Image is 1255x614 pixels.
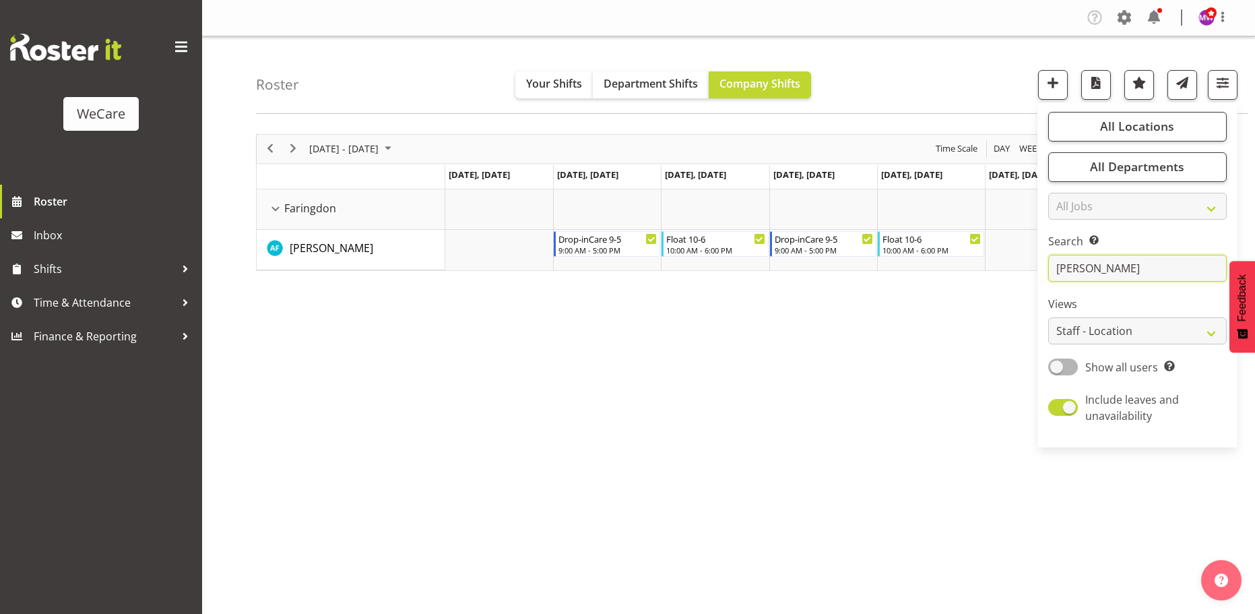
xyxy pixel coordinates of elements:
h4: Roster [256,77,299,92]
div: Alex Ferguson"s event - Float 10-6 Begin From Friday, November 28, 2025 at 10:00:00 AM GMT+13:00 ... [878,231,984,257]
span: Include leaves and unavailability [1085,392,1179,423]
button: Timeline Day [992,140,1012,157]
button: Previous [261,140,280,157]
span: Company Shifts [719,76,800,91]
div: next period [282,135,304,163]
span: Day [992,140,1011,157]
input: Search [1048,255,1227,282]
span: Feedback [1236,274,1248,321]
button: Department Shifts [593,71,709,98]
span: [DATE], [DATE] [449,168,510,181]
button: All Locations [1048,112,1227,142]
td: Faringdon resource [257,189,445,230]
button: Add a new shift [1038,70,1068,100]
span: [DATE], [DATE] [881,168,942,181]
button: November 2025 [307,140,397,157]
div: previous period [259,135,282,163]
label: Views [1048,296,1227,312]
button: Download a PDF of the roster according to the set date range. [1081,70,1111,100]
div: Alex Ferguson"s event - Drop-inCare 9-5 Begin From Tuesday, November 25, 2025 at 9:00:00 AM GMT+1... [554,231,660,257]
span: Faringdon [284,200,336,216]
span: Week [1018,140,1043,157]
span: Your Shifts [526,76,582,91]
span: Finance & Reporting [34,326,175,346]
span: Roster [34,191,195,212]
button: Filter Shifts [1208,70,1237,100]
a: [PERSON_NAME] [290,240,373,256]
div: November 24 - 30, 2025 [304,135,399,163]
button: Feedback - Show survey [1229,261,1255,352]
div: Timeline Week of November 24, 2025 [256,134,1201,271]
span: Department Shifts [604,76,698,91]
button: Highlight an important date within the roster. [1124,70,1154,100]
button: Company Shifts [709,71,811,98]
span: Shifts [34,259,175,279]
span: [DATE] - [DATE] [308,140,380,157]
span: Show all users [1085,360,1158,375]
div: Drop-inCare 9-5 [558,232,657,245]
div: Float 10-6 [882,232,981,245]
table: Timeline Week of November 24, 2025 [445,189,1200,270]
button: Next [284,140,302,157]
td: Alex Ferguson resource [257,230,445,270]
div: 10:00 AM - 6:00 PM [882,245,981,255]
div: 10:00 AM - 6:00 PM [666,245,765,255]
div: 9:00 AM - 5:00 PM [775,245,873,255]
button: Timeline Week [1017,140,1045,157]
div: Float 10-6 [666,232,765,245]
div: Alex Ferguson"s event - Drop-inCare 9-5 Begin From Thursday, November 27, 2025 at 9:00:00 AM GMT+... [770,231,876,257]
div: Drop-inCare 9-5 [775,232,873,245]
span: Inbox [34,225,195,245]
span: [PERSON_NAME] [290,241,373,255]
button: All Departments [1048,152,1227,182]
div: Alex Ferguson"s event - Float 10-6 Begin From Wednesday, November 26, 2025 at 10:00:00 AM GMT+13:... [662,231,768,257]
button: Your Shifts [515,71,593,98]
span: [DATE], [DATE] [665,168,726,181]
label: Search [1048,233,1227,249]
span: [DATE], [DATE] [557,168,618,181]
img: Rosterit website logo [10,34,121,61]
span: Time Scale [934,140,979,157]
img: management-we-care10447.jpg [1198,9,1215,26]
img: help-xxl-2.png [1215,574,1228,587]
button: Time Scale [934,140,980,157]
span: [DATE], [DATE] [989,168,1050,181]
span: Time & Attendance [34,293,175,313]
span: All Departments [1090,158,1184,175]
div: 9:00 AM - 5:00 PM [558,245,657,255]
span: [DATE], [DATE] [773,168,835,181]
span: All Locations [1100,118,1174,134]
button: Send a list of all shifts for the selected filtered period to all rostered employees. [1167,70,1197,100]
div: WeCare [77,104,125,124]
